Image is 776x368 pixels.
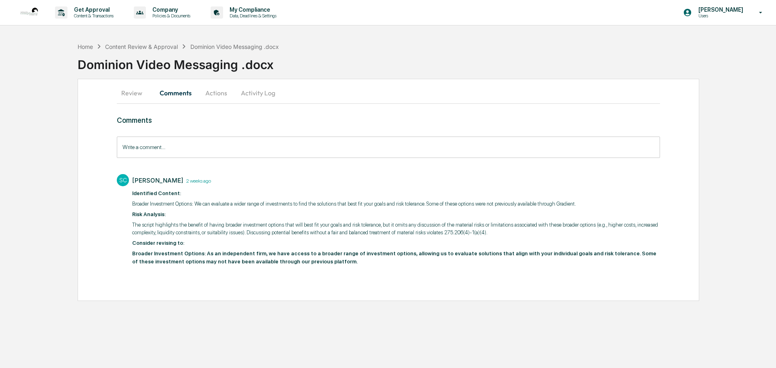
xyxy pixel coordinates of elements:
div: SC [117,174,129,186]
p: Broader Investment Options: We can evaluate a wider range of investments to find the solutions th... [132,200,660,208]
div: Content Review & Approval [105,43,178,50]
h3: Comments [117,116,660,124]
strong: Identified Content: [132,190,181,196]
img: logo [19,3,39,22]
strong: Risk Analysis: [132,211,166,217]
button: Comments [153,83,198,103]
div: secondary tabs example [117,83,660,103]
div: Dominion Video Messaging .docx [78,51,776,72]
strong: Consider revising to: [132,240,184,246]
div: [PERSON_NAME] [132,177,183,184]
p: ​​ [132,189,660,198]
button: Activity Log [234,83,282,103]
time: Friday, October 3, 2025 at 4:23:34 PM EDT [183,177,211,184]
strong: Broader Investment Options: As an independent firm, we have access to a broader range of investme... [132,250,656,265]
p: Policies & Documents [146,13,194,19]
p: [PERSON_NAME] [692,6,747,13]
p: Company [146,6,194,13]
p: Users [692,13,747,19]
button: Actions [198,83,234,103]
div: Dominion Video Messaging .docx [190,43,279,50]
p: The script highlights the benefit of having broader investment options that will best fit your go... [132,221,660,237]
p: My Compliance [223,6,280,13]
p: Content & Transactions [67,13,118,19]
p: Data, Deadlines & Settings [223,13,280,19]
iframe: Open customer support [750,341,772,363]
button: Review [117,83,153,103]
p: Get Approval [67,6,118,13]
div: Home [78,43,93,50]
